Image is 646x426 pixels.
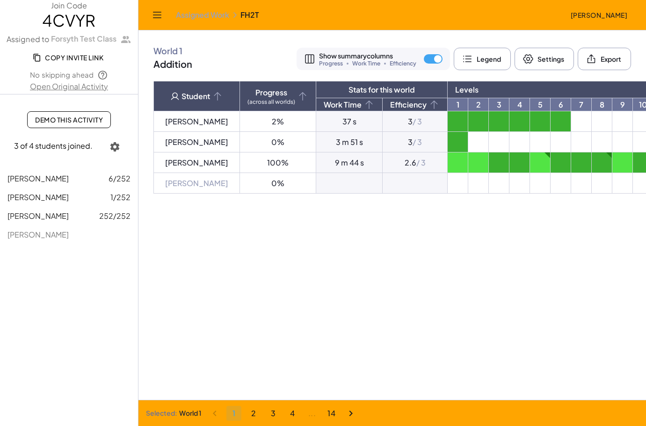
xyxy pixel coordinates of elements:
[35,116,103,124] span: Demo This Activity
[240,173,316,194] td: 0%
[578,48,631,70] button: Export
[571,152,592,173] td: solved with 3 out of 3 stars
[489,111,509,132] td: solved with 3 out of 3 stars
[383,152,448,173] td: 2.6
[530,111,551,132] td: solved with 3 out of 3 stars
[563,7,635,23] button: [PERSON_NAME]
[454,48,511,70] button: Legend
[165,158,228,167] a: [PERSON_NAME]
[266,406,281,421] button: Go to page 3
[327,408,336,418] span: 14
[316,81,448,98] th: Stats for this world
[489,98,509,111] a: 3
[515,48,574,70] button: Settings
[35,53,103,62] span: Copy Invite Link
[7,173,69,183] span: [PERSON_NAME]
[343,406,358,421] button: Next page
[153,58,192,70] div: Addition
[383,111,448,132] td: 3
[509,98,530,111] a: 4
[7,192,69,202] span: [PERSON_NAME]
[319,51,416,66] div: Show summary columns
[165,178,228,188] span: [PERSON_NAME]
[448,98,468,111] a: 1
[324,99,375,110] div: Work Time
[251,408,256,418] span: 2
[324,406,339,421] button: Go to page 14
[413,116,422,126] span: / 3
[109,173,131,184] span: 6/252
[240,81,316,111] th: Percentage of levels completed across all worlds.
[413,137,422,147] span: / 3
[383,98,448,111] th: Average number of stars across the solved levels in this world.
[247,99,295,105] span: (across all worlds)
[226,406,241,421] button: Page 1, Current page
[146,409,177,417] div: Selected:
[14,141,93,151] span: 3 of 4 students joined.
[530,152,551,173] td: solved with 2 out of 3 stars
[153,45,192,56] div: World 1
[316,152,383,173] td: 9 m 44 s
[592,98,612,111] a: 8
[316,98,383,111] th: Total time spent working on levels in this world.
[468,98,488,111] a: 2
[240,152,316,173] td: 100%
[612,152,633,173] td: solved with 2 out of 3 stars
[468,111,489,132] td: solved with 3 out of 3 stars
[99,210,131,222] span: 252/252
[448,111,468,132] td: solved with 3 out of 3 stars
[612,98,632,111] a: 9
[179,409,201,417] div: World 1
[551,111,571,132] td: solved with 3 out of 3 stars
[551,152,571,173] td: solved with 3 out of 3 stars
[571,98,591,111] a: 7
[205,404,369,423] nav: Pagination Navigation
[570,11,627,19] span: [PERSON_NAME]
[176,10,229,20] a: Assigned Work
[110,192,131,203] span: 1/252
[247,88,295,105] div: Progress
[7,34,132,45] label: Assigned to
[240,132,316,152] td: 0%
[161,91,232,102] span: Student
[290,408,295,418] span: 4
[448,152,468,173] td: solved with 2 out of 3 stars
[270,408,276,418] span: 3
[165,137,228,147] a: [PERSON_NAME]
[27,111,111,128] a: Demo This Activity
[240,111,316,132] td: 2%
[316,111,383,132] td: 37 s
[7,211,69,221] span: [PERSON_NAME]
[592,152,612,173] td: solved with 3 out of 3 stars
[150,7,165,22] button: Toggle navigation
[165,116,228,126] a: [PERSON_NAME]
[468,152,489,173] td: solved with 2 out of 3 stars
[246,406,261,421] button: Go to page 2
[7,230,69,239] span: [PERSON_NAME]
[489,152,509,173] td: solved with 3 out of 3 stars
[27,49,111,66] button: Copy Invite Link
[416,158,426,167] span: / 3
[390,99,440,110] div: Efficiency
[383,132,448,152] td: 3
[316,132,383,152] td: 3 m 51 s
[509,111,530,132] td: solved with 3 out of 3 stars
[530,98,550,111] a: 5
[319,61,416,66] div: Progress Work Time Efficiency
[49,34,131,45] a: Forsyth Test Class
[232,408,236,418] span: 1
[448,132,468,152] td: solved with 3 out of 3 stars
[551,98,571,111] a: 6
[285,406,300,421] button: Go to page 4
[509,152,530,173] td: solved with 3 out of 3 stars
